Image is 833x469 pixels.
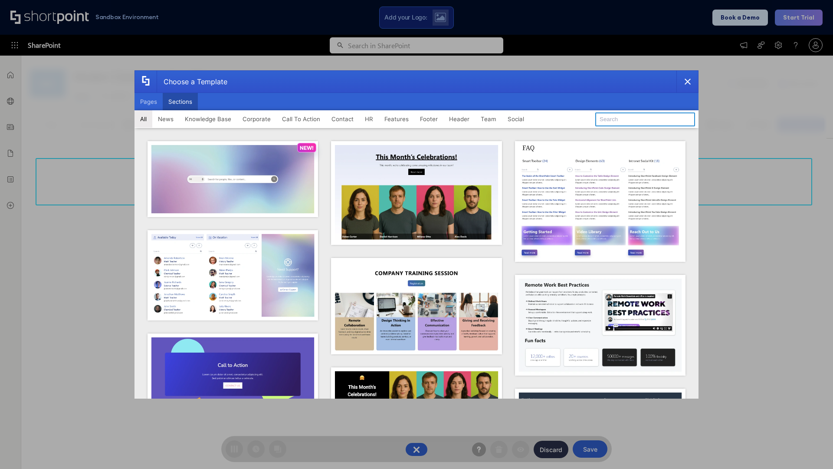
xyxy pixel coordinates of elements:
[502,110,530,128] button: Social
[595,112,695,126] input: Search
[134,93,163,110] button: Pages
[152,110,179,128] button: News
[414,110,443,128] button: Footer
[443,110,475,128] button: Header
[157,71,227,92] div: Choose a Template
[134,110,152,128] button: All
[359,110,379,128] button: HR
[379,110,414,128] button: Features
[134,70,699,399] div: template selector
[237,110,276,128] button: Corporate
[790,427,833,469] iframe: Chat Widget
[163,93,198,110] button: Sections
[300,145,314,151] p: NEW!
[475,110,502,128] button: Team
[276,110,326,128] button: Call To Action
[179,110,237,128] button: Knowledge Base
[326,110,359,128] button: Contact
